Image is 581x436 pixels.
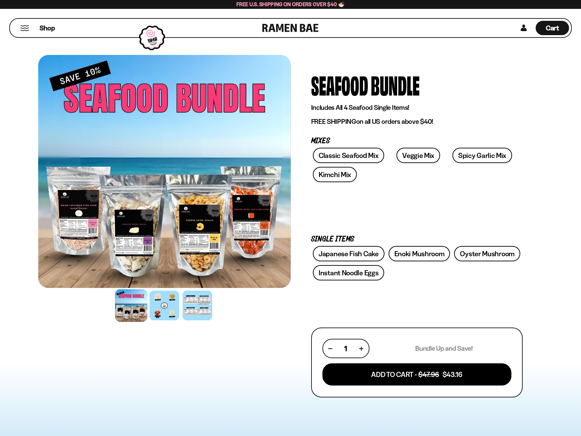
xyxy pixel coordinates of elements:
p: on all US orders above $40! [311,117,523,126]
a: Classic Seafood Mix [313,148,384,163]
a: Spicy Garlic Mix [452,148,512,163]
a: Oyster Mushroom [454,246,520,261]
p: Bundle Up and Save! [415,344,473,353]
span: Cart [546,24,559,32]
div: Seafood [311,72,368,98]
strong: FREE SHIPPING [311,117,356,126]
div: Bundle [371,72,420,98]
p: Includes All 4 Seafood Single Items! [311,103,523,112]
p: Mixes [311,138,523,144]
span: Shop [40,24,55,33]
a: Veggie Mix [396,148,440,163]
span: 1 [344,344,347,353]
button: Mobile Menu Trigger [20,25,29,31]
span: Free U.S. Shipping on Orders over $40 🍜 [236,1,345,8]
a: Japanese Fish Cake [313,246,384,261]
button: Add To Cart - $47.96 $43.16 [322,363,511,386]
a: Enoki Mushroom [389,246,450,261]
div: Cart [536,19,569,37]
a: Shop [40,21,55,35]
a: Kimchi Mix [313,167,357,182]
a: Instant Noodle Eggs [313,265,384,280]
p: Single Items [311,236,523,243]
